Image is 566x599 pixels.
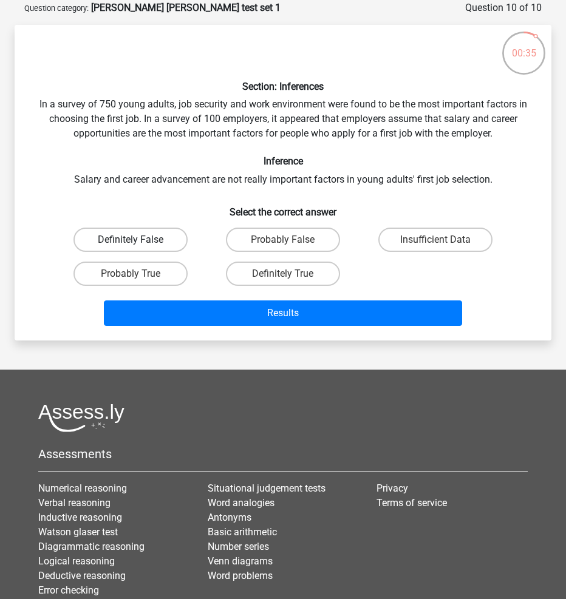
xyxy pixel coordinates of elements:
div: In a survey of 750 young adults, job security and work environment were found to be the most impo... [19,35,547,331]
h6: Select the correct answer [34,197,532,218]
strong: [PERSON_NAME] [PERSON_NAME] test set 1 [91,2,281,13]
a: Error checking [38,584,99,596]
a: Watson glaser test [38,526,118,538]
a: Basic arithmetic [208,526,277,538]
a: Inductive reasoning [38,512,122,523]
h6: Inference [34,155,532,167]
a: Diagrammatic reasoning [38,541,145,552]
label: Definitely False [73,228,188,252]
a: Numerical reasoning [38,482,127,494]
div: 00:35 [501,30,547,61]
label: Probably False [226,228,340,252]
div: Question 10 of 10 [465,1,542,15]
a: Antonyms [208,512,251,523]
button: Results [104,300,462,326]
a: Word analogies [208,497,274,509]
a: Verbal reasoning [38,497,111,509]
a: Deductive reasoning [38,570,126,581]
label: Definitely True [226,262,340,286]
a: Logical reasoning [38,555,115,567]
a: Venn diagrams [208,555,273,567]
a: Number series [208,541,269,552]
a: Situational judgement tests [208,482,326,494]
h5: Assessments [38,447,528,461]
h6: Section: Inferences [34,81,532,92]
a: Privacy [377,482,408,494]
a: Terms of service [377,497,447,509]
label: Insufficient Data [378,228,493,252]
a: Word problems [208,570,273,581]
small: Question category: [24,4,89,13]
img: Assessly logo [38,404,124,432]
label: Probably True [73,262,188,286]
